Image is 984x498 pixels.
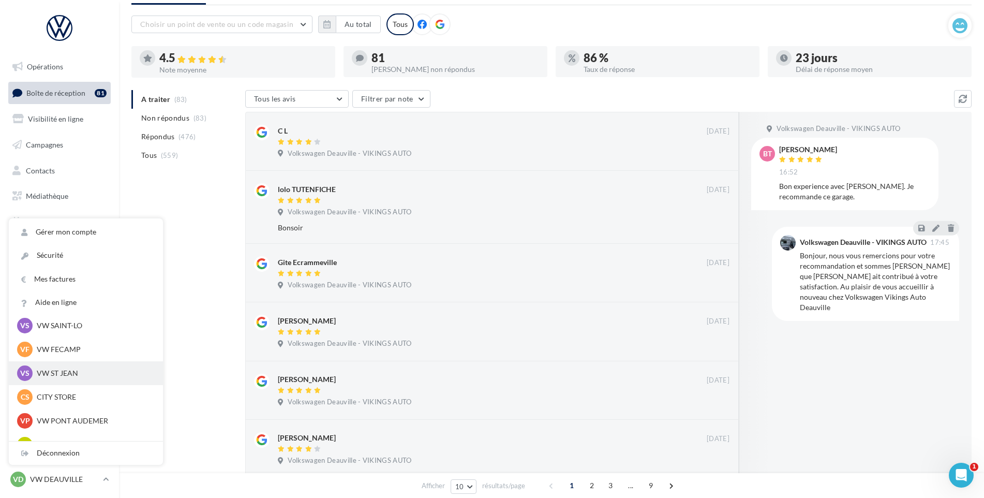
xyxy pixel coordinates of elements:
button: Au total [318,16,381,33]
span: VS [20,320,29,331]
span: 16:52 [779,168,798,177]
span: (476) [178,133,196,141]
span: Choisir un point de vente ou un code magasin [140,20,293,28]
a: Calendrier [6,211,113,233]
a: Contacts [6,160,113,182]
span: Répondus [141,131,175,142]
span: CS [21,392,29,402]
span: VF [20,344,29,355]
span: VS [20,368,29,378]
span: Tous [141,150,157,160]
span: 10 [455,482,464,491]
span: Volkswagen Deauville - VIKINGS AUTO [777,124,900,134]
span: ... [622,477,639,494]
button: 10 [451,479,477,494]
button: Ignorer [696,279,730,294]
a: Sécurité [9,244,163,267]
span: 1 [563,477,580,494]
span: 3 [602,477,619,494]
p: VW SAINT-LO [37,320,151,331]
span: Tous les avis [254,94,296,103]
div: C L [278,126,288,136]
div: Tous [386,13,414,35]
a: Campagnes [6,134,113,156]
span: [DATE] [707,376,729,385]
span: 17:45 [930,239,949,246]
a: PLV et print personnalisable [6,237,113,268]
span: Médiathèque [26,192,68,200]
div: [PERSON_NAME] [779,146,837,153]
div: Taux de réponse [584,66,751,73]
a: VD VW DEAUVILLE [8,470,111,489]
button: Choisir un point de vente ou un code magasin [131,16,312,33]
span: 2 [584,477,600,494]
span: VD [13,474,23,485]
span: Campagnes [26,140,63,149]
button: Ignorer [696,148,730,162]
button: Ignorer [696,397,730,411]
p: VW PONT AUDEMER [37,416,151,426]
div: 81 [371,52,539,64]
span: Afficher [422,481,445,491]
div: Bonsoir [278,223,662,233]
span: Volkswagen Deauville - VIKINGS AUTO [288,339,411,348]
a: Opérations [6,56,113,78]
div: 4.5 [159,52,327,64]
span: VL [21,440,29,450]
span: 9 [643,477,659,494]
div: Gite Ecrammeville [278,257,337,268]
button: Tous les avis [245,90,349,108]
span: Opérations [27,62,63,71]
span: Calendrier [26,217,61,226]
div: 86 % [584,52,751,64]
span: Volkswagen Deauville - VIKINGS AUTO [288,149,411,158]
div: [PERSON_NAME] [278,374,336,385]
button: Au total [336,16,381,33]
span: 1 [970,463,978,471]
span: VP [20,416,30,426]
div: Note moyenne [159,66,327,74]
a: Boîte de réception81 [6,82,113,104]
span: [DATE] [707,127,729,136]
div: [PERSON_NAME] non répondus [371,66,539,73]
p: VW LISIEUX [37,440,151,450]
span: Contacts [26,166,55,174]
span: Boîte de réception [26,88,85,97]
a: Mes factures [9,268,163,291]
span: (559) [161,151,178,159]
span: Volkswagen Deauville - VIKINGS AUTO [288,281,411,290]
div: Déconnexion [9,442,163,465]
span: Volkswagen Deauville - VIKINGS AUTO [288,208,411,217]
div: 81 [95,89,107,97]
span: Volkswagen Deauville - VIKINGS AUTO [288,398,411,407]
span: (83) [193,114,206,122]
div: lolo TUTENFICHE [278,184,336,195]
a: Gérer mon compte [9,221,163,244]
div: Bonne équipe [278,472,662,482]
span: [DATE] [707,317,729,326]
div: Bon experience avec [PERSON_NAME]. Je recommande ce garage. [779,181,930,202]
p: VW FECAMP [37,344,151,355]
span: Visibilité en ligne [28,114,83,123]
p: CITY STORE [37,392,151,402]
a: Visibilité en ligne [6,108,113,130]
span: [DATE] [707,185,729,195]
div: [PERSON_NAME] [278,433,336,443]
button: Ignorer [695,470,729,484]
button: Filtrer par note [352,90,430,108]
button: Ignorer [695,221,729,235]
span: Volkswagen Deauville - VIKINGS AUTO [288,456,411,465]
p: VW ST JEAN [37,368,151,378]
div: Bonjour, nous vous remercions pour votre recommandation et sommes [PERSON_NAME] que [PERSON_NAME]... [800,251,951,313]
div: Volkswagen Deauville - VIKINGS AUTO [800,239,927,246]
span: [DATE] [707,258,729,268]
span: résultats/page [482,481,525,491]
a: Campagnes DataOnDemand [6,271,113,302]
span: Non répondus [141,113,189,123]
button: Ignorer [696,338,730,353]
div: 23 jours [796,52,963,64]
iframe: Intercom live chat [949,463,974,488]
div: [PERSON_NAME] [278,316,336,326]
span: Bt [763,149,772,159]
